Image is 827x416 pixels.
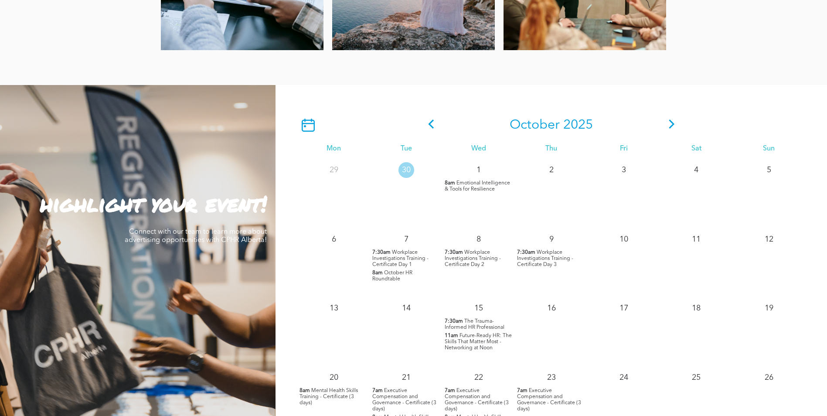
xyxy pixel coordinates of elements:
[563,119,593,132] span: 2025
[445,388,455,394] span: 7am
[445,388,509,412] span: Executive Compensation and Governance - Certificate (3 days)
[517,388,528,394] span: 7am
[326,300,342,316] p: 13
[398,370,414,385] p: 21
[616,370,632,385] p: 24
[445,180,455,186] span: 8am
[761,300,777,316] p: 19
[372,270,383,276] span: 8am
[299,388,358,406] span: Mental Health Skills Training - Certificate (3 days)
[471,162,487,178] p: 1
[544,300,559,316] p: 16
[372,388,436,412] span: Executive Compensation and Governance - Certificate (3 days)
[471,232,487,247] p: 8
[616,232,632,247] p: 10
[445,333,458,339] span: 11am
[688,232,704,247] p: 11
[544,370,559,385] p: 23
[445,318,463,324] span: 7:30am
[616,300,632,316] p: 17
[761,370,777,385] p: 26
[688,370,704,385] p: 25
[517,250,573,267] span: Workplace Investigations Training - Certificate Day 3
[398,232,414,247] p: 7
[544,232,559,247] p: 9
[588,145,660,153] div: Fri
[372,249,391,256] span: 7:30am
[445,250,501,267] span: Workplace Investigations Training - Certificate Day 2
[517,388,581,412] span: Executive Compensation and Governance - Certificate (3 days)
[471,300,487,316] p: 15
[445,333,512,351] span: Future-Ready HR: The Skills That Matter Most - Networking at Noon
[372,388,383,394] span: 7am
[398,162,414,178] p: 30
[442,145,515,153] div: Wed
[616,162,632,178] p: 3
[445,319,504,330] span: The Trauma-Informed HR Professional
[326,232,342,247] p: 6
[370,145,442,153] div: Tue
[326,162,342,178] p: 29
[445,181,510,192] span: Emotional Intelligence & Tools for Resilience
[733,145,805,153] div: Sun
[372,270,412,282] span: October HR Roundtable
[299,388,310,394] span: 8am
[688,162,704,178] p: 4
[445,249,463,256] span: 7:30am
[372,250,429,267] span: Workplace Investigations Training - Certificate Day 1
[326,370,342,385] p: 20
[517,249,535,256] span: 7:30am
[510,119,560,132] span: October
[688,300,704,316] p: 18
[398,300,414,316] p: 14
[297,145,370,153] div: Mon
[471,370,487,385] p: 22
[544,162,559,178] p: 2
[125,228,267,244] span: Connect with our team to learn more about advertising opportunities with CPHR Alberta!
[515,145,587,153] div: Thu
[40,188,267,219] strong: highlight your event!
[761,232,777,247] p: 12
[761,162,777,178] p: 5
[660,145,732,153] div: Sat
